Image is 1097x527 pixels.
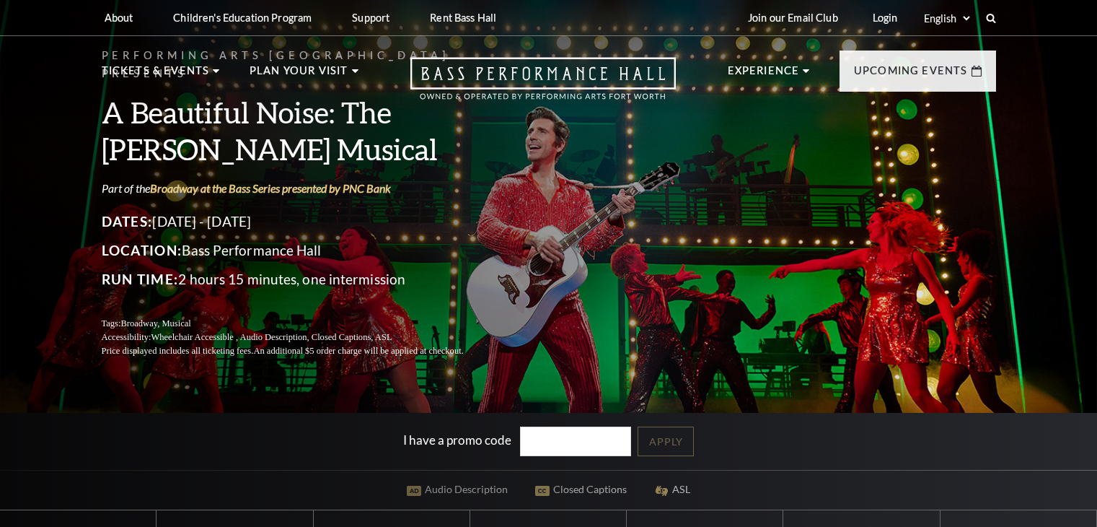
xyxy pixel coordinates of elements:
p: Bass Performance Hall [102,239,498,262]
span: Broadway, Musical [120,318,190,328]
label: I have a promo code [403,432,511,448]
p: Children's Education Program [173,12,312,24]
h3: A Beautiful Noise: The [PERSON_NAME] Musical [102,94,498,167]
span: Run Time: [102,271,179,287]
p: Accessibility: [102,331,498,344]
span: Dates: [102,213,153,230]
span: Location: [102,242,182,258]
p: Upcoming Events [854,62,968,88]
span: An additional $5 order charge will be applied at checkout. [253,346,463,356]
p: Part of the [102,180,498,196]
p: Plan Your Visit [250,62,348,88]
p: Tickets & Events [102,62,210,88]
p: Experience [728,62,800,88]
select: Select: [921,12,972,25]
p: About [105,12,133,24]
p: Price displayed includes all ticketing fees. [102,344,498,358]
p: [DATE] - [DATE] [102,210,498,233]
p: Rent Bass Hall [430,12,496,24]
p: Tags: [102,317,498,331]
span: Wheelchair Accessible , Audio Description, Closed Captions, ASL [151,332,392,342]
a: Broadway at the Bass Series presented by PNC Bank [150,181,391,195]
p: Support [352,12,389,24]
p: 2 hours 15 minutes, one intermission [102,268,498,291]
